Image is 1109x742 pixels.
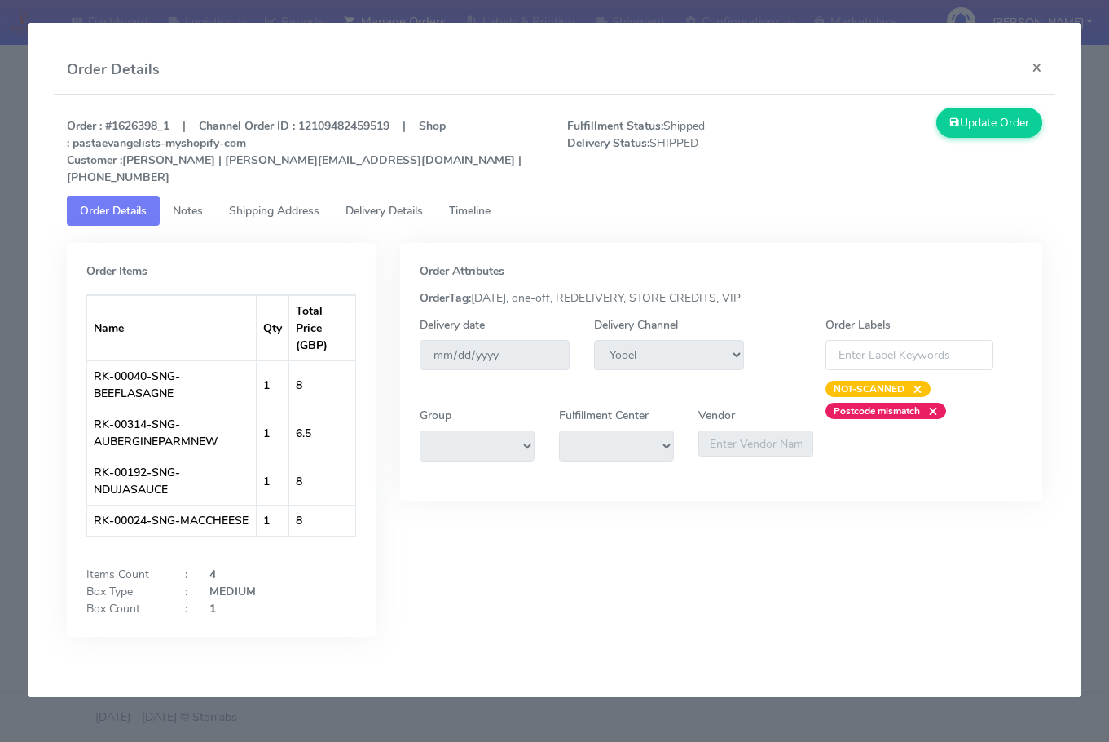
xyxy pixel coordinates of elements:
span: × [904,381,922,397]
strong: Order Attributes [420,263,504,279]
span: Timeline [449,203,491,219]
strong: Customer : [67,152,122,168]
div: Items Count [74,566,172,583]
strong: OrderTag: [420,290,471,306]
strong: NOT-SCANNED [834,382,904,395]
label: Group [420,407,451,424]
strong: Postcode mismatch [834,404,920,417]
strong: Order : #1626398_1 | Channel Order ID : 12109482459519 | Shop : pastaevangelists-myshopify-com [P... [67,118,521,185]
strong: MEDIUM [209,584,256,599]
strong: Order Items [86,263,147,279]
div: Box Type [74,583,172,600]
span: Order Details [80,203,147,219]
label: Order Labels [825,316,891,333]
td: 6.5 [289,409,355,457]
th: Total Price (GBP) [289,295,355,360]
button: Close [1019,46,1055,89]
div: : [173,600,197,617]
th: Qty [257,295,289,360]
td: RK-00192-SNG-NDUJASAUCE [87,457,256,505]
strong: 4 [209,567,216,582]
td: 8 [289,360,355,409]
td: 1 [257,360,289,409]
ul: Tabs [67,196,1041,226]
div: : [173,566,197,583]
div: : [173,583,197,600]
label: Fulfillment Center [559,407,649,424]
td: 1 [257,409,289,457]
strong: 1 [209,601,216,616]
strong: Delivery Status: [567,135,649,151]
span: Notes [173,203,203,219]
label: Delivery date [420,316,485,333]
td: RK-00024-SNG-MACCHEESE [87,505,256,536]
span: × [920,403,938,419]
strong: Fulfillment Status: [567,118,663,134]
span: Shipped SHIPPED [555,117,805,186]
td: 8 [289,457,355,505]
span: Delivery Details [345,203,423,219]
td: RK-00040-SNG-BEEFLASAGNE [87,360,256,409]
span: Shipping Address [229,203,319,219]
div: Box Count [74,600,172,617]
td: 1 [257,457,289,505]
div: [DATE], one-off, REDELIVERY, STORE CREDITS, VIP [407,289,1035,307]
h4: Order Details [67,59,160,81]
td: RK-00314-SNG-AUBERGINEPARMNEW [87,409,256,457]
label: Vendor [698,407,735,424]
td: 8 [289,505,355,536]
label: Delivery Channel [594,316,678,333]
input: Enter Vendor Name [698,431,813,457]
button: Update Order [936,108,1042,138]
input: Enter Label Keywords [825,340,993,370]
td: 1 [257,505,289,536]
th: Name [87,295,256,360]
